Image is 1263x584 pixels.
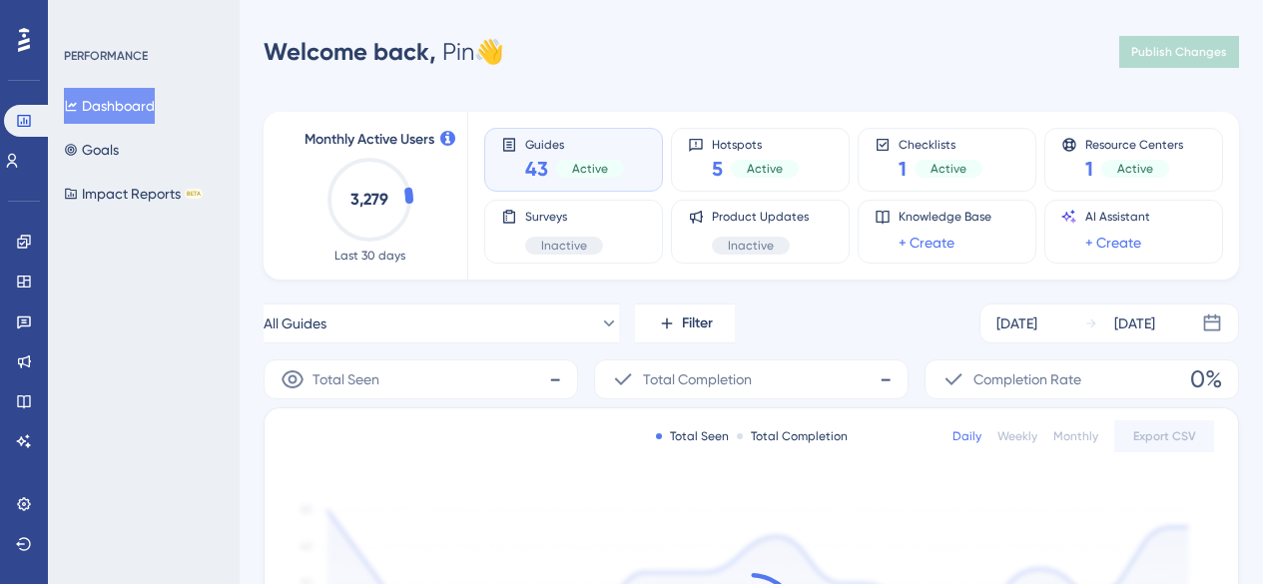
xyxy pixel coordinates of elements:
span: Completion Rate [973,367,1081,391]
button: Goals [64,132,119,168]
div: Daily [952,428,981,444]
button: Dashboard [64,88,155,124]
span: Inactive [541,238,587,254]
span: 1 [899,155,907,183]
div: Total Completion [737,428,848,444]
button: Publish Changes [1119,36,1239,68]
span: 1 [1085,155,1093,183]
span: Inactive [728,238,774,254]
span: Checklists [899,137,982,151]
button: Filter [635,303,735,343]
span: Total Completion [643,367,752,391]
span: Active [931,161,966,177]
span: Monthly Active Users [305,128,434,152]
div: [DATE] [1114,311,1155,335]
button: Export CSV [1114,420,1214,452]
span: 0% [1190,363,1222,395]
span: All Guides [264,311,326,335]
span: Surveys [525,209,603,225]
div: Pin 👋 [264,36,504,68]
a: + Create [1085,231,1141,255]
span: Hotspots [712,137,799,151]
span: Active [1117,161,1153,177]
span: - [549,363,561,395]
div: Monthly [1053,428,1098,444]
span: Active [572,161,608,177]
span: Knowledge Base [899,209,991,225]
span: Guides [525,137,624,151]
span: Resource Centers [1085,137,1183,151]
span: 43 [525,155,548,183]
span: Welcome back, [264,37,436,66]
button: Impact ReportsBETA [64,176,203,212]
div: PERFORMANCE [64,48,148,64]
span: Filter [682,311,713,335]
span: Export CSV [1133,428,1196,444]
span: Publish Changes [1131,44,1227,60]
span: Active [747,161,783,177]
div: BETA [185,189,203,199]
button: All Guides [264,303,619,343]
span: Last 30 days [334,248,405,264]
div: [DATE] [996,311,1037,335]
a: + Create [899,231,954,255]
span: 5 [712,155,723,183]
span: AI Assistant [1085,209,1150,225]
div: Total Seen [656,428,729,444]
div: Weekly [997,428,1037,444]
span: Total Seen [313,367,379,391]
text: 3,279 [350,190,388,209]
span: Product Updates [712,209,809,225]
span: - [880,363,892,395]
